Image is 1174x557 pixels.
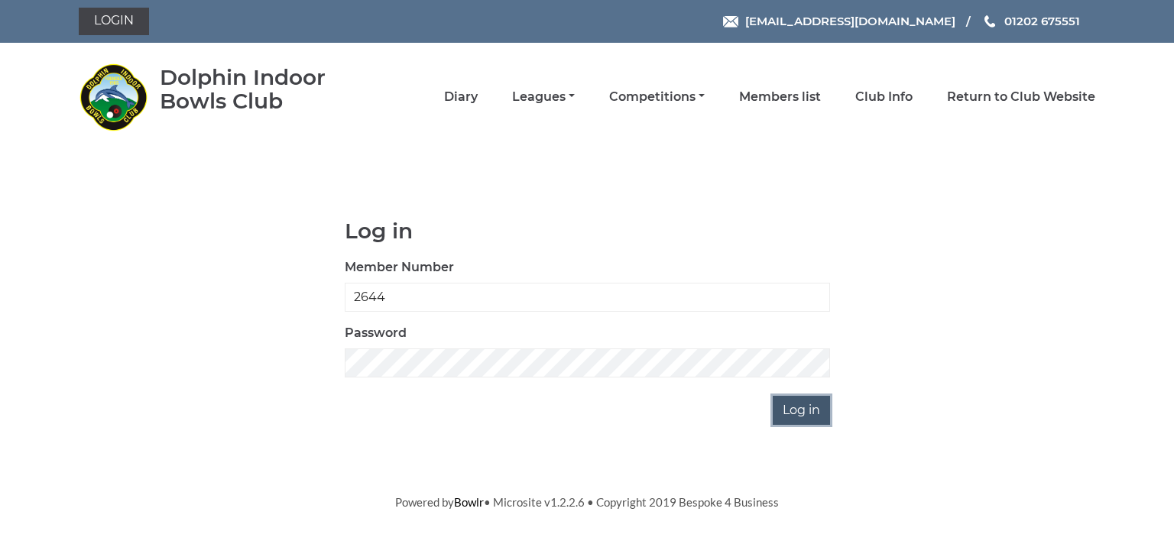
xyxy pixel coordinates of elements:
a: Return to Club Website [947,89,1095,105]
span: 01202 675551 [1004,14,1080,28]
div: Dolphin Indoor Bowls Club [160,66,370,113]
img: Phone us [984,15,995,28]
a: Competitions [609,89,705,105]
a: Diary [444,89,478,105]
label: Member Number [345,258,454,277]
a: Members list [739,89,821,105]
a: Leagues [512,89,575,105]
a: Bowlr [454,495,484,509]
img: Email [723,16,738,28]
label: Password [345,324,407,342]
input: Log in [773,396,830,425]
a: Club Info [855,89,913,105]
h1: Log in [345,219,830,243]
a: Login [79,8,149,35]
span: Powered by • Microsite v1.2.2.6 • Copyright 2019 Bespoke 4 Business [395,495,779,509]
img: Dolphin Indoor Bowls Club [79,63,148,131]
a: Email [EMAIL_ADDRESS][DOMAIN_NAME] [723,12,955,30]
a: Phone us 01202 675551 [982,12,1080,30]
span: [EMAIL_ADDRESS][DOMAIN_NAME] [745,14,955,28]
